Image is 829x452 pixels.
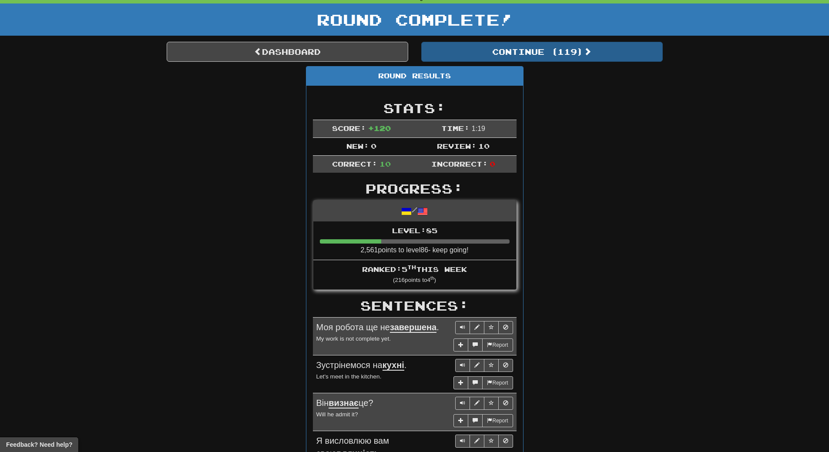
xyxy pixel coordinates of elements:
div: Sentence controls [455,321,513,334]
span: 10 [478,142,490,150]
span: Open feedback widget [6,440,72,449]
button: Toggle favorite [484,321,499,334]
button: Report [482,338,513,352]
button: Add sentence to collection [453,338,468,352]
button: Edit sentence [470,321,484,334]
h1: Round Complete! [3,11,826,28]
h2: Sentences: [313,298,517,313]
button: Play sentence audio [455,359,470,372]
span: 1 : 19 [472,125,485,132]
span: Він це? [316,398,373,408]
button: Add sentence to collection [453,414,468,427]
div: Round Results [306,67,523,86]
button: Edit sentence [470,397,484,410]
h2: Stats: [313,101,517,115]
span: 0 [371,142,376,150]
span: New: [346,142,369,150]
span: Score: [332,124,366,132]
small: My work is not complete yet. [316,335,391,342]
small: Will he admit it? [316,411,358,418]
button: Toggle favorite [484,435,499,448]
span: 0 [490,160,495,168]
div: Sentence controls [455,435,513,448]
button: Continue (119) [421,42,663,62]
h2: Progress: [313,181,517,196]
button: Play sentence audio [455,397,470,410]
sup: th [407,264,416,270]
span: Ranked: 5 this week [362,265,467,273]
sup: th [430,276,434,281]
button: Report [482,376,513,389]
span: Зустрінемося на . [316,360,407,371]
button: Toggle ignore [498,359,513,372]
button: Play sentence audio [455,435,470,448]
button: Add sentence to collection [453,376,468,389]
button: Toggle ignore [498,321,513,334]
span: Level: 85 [392,226,437,234]
a: Dashboard [167,42,408,62]
small: Let's meet in the kitchen. [316,373,382,380]
span: 10 [379,160,391,168]
div: Sentence controls [455,359,513,372]
u: завершена [390,322,436,333]
div: More sentence controls [453,338,513,352]
button: Toggle favorite [484,397,499,410]
button: Toggle ignore [498,397,513,410]
button: Edit sentence [470,359,484,372]
span: Correct: [332,160,377,168]
div: More sentence controls [453,414,513,427]
button: Toggle favorite [484,359,499,372]
button: Toggle ignore [498,435,513,448]
span: Incorrect: [431,160,488,168]
button: Edit sentence [470,435,484,448]
small: ( 216 points to 4 ) [393,277,436,283]
li: 2,561 points to level 86 - keep going! [313,221,516,261]
span: Time: [441,124,470,132]
u: кухні [383,360,404,371]
div: / [313,201,516,221]
div: More sentence controls [453,376,513,389]
span: Review: [437,142,477,150]
button: Play sentence audio [455,321,470,334]
span: + 120 [368,124,391,132]
div: Sentence controls [455,397,513,410]
u: визнає [329,398,359,408]
button: Report [482,414,513,427]
span: Моя робота ще не . [316,322,439,333]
